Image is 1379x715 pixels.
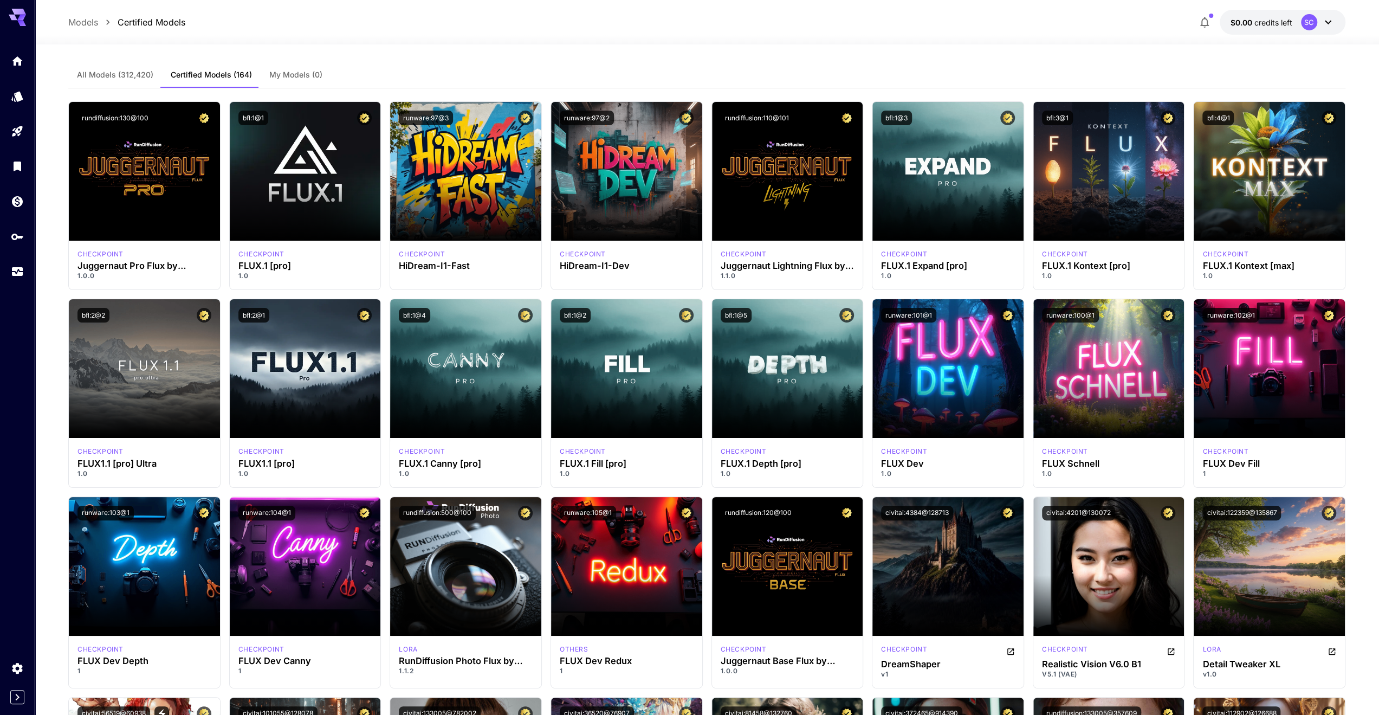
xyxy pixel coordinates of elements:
[238,506,295,520] button: runware:104@1
[679,111,694,125] button: Certified Model – Vetted for best performance and includes a commercial license.
[839,506,854,520] button: Certified Model – Vetted for best performance and includes a commercial license.
[721,656,854,666] div: Juggernaut Base Flux by RunDiffusion
[68,16,98,29] a: Models
[881,261,1015,271] h3: FLUX.1 Expand [pro]
[11,230,24,243] div: API Keys
[399,261,533,271] h3: HiDream-I1-Fast
[1202,659,1336,669] h3: Detail Tweaker XL
[399,645,417,654] div: FLUX.1 D
[399,459,533,469] div: FLUX.1 Canny [pro]
[399,645,417,654] p: lora
[357,506,372,520] button: Certified Model – Vetted for best performance and includes a commercial license.
[1301,14,1317,30] div: SC
[399,249,445,259] div: HiDream Fast
[881,271,1015,281] p: 1.0
[560,249,606,259] p: checkpoint
[1000,506,1015,520] button: Certified Model – Vetted for best performance and includes a commercial license.
[1231,17,1292,28] div: $0.0006
[1202,271,1336,281] p: 1.0
[721,271,854,281] p: 1.1.0
[839,308,854,323] button: Certified Model – Vetted for best performance and includes a commercial license.
[1202,308,1259,323] button: runware:102@1
[1202,249,1248,259] p: checkpoint
[1322,506,1336,520] button: Certified Model – Vetted for best performance and includes a commercial license.
[560,111,614,125] button: runware:97@2
[881,506,953,520] button: civitai:4384@128713
[560,656,694,666] div: FLUX Dev Redux
[560,645,588,654] p: others
[238,645,284,654] p: checkpoint
[721,469,854,479] p: 1.0
[1042,308,1099,323] button: runware:100@1
[721,308,752,323] button: bfl:1@5
[238,666,372,676] p: 1
[1042,261,1176,271] h3: FLUX.1 Kontext [pro]
[881,469,1015,479] p: 1.0
[197,506,211,520] button: Certified Model – Vetted for best performance and includes a commercial license.
[1042,506,1115,520] button: civitai:4201@130072
[1167,645,1175,658] button: Open in CivitAI
[238,249,284,259] div: fluxpro
[560,459,694,469] div: FLUX.1 Fill [pro]
[1042,459,1176,469] h3: FLUX Schnell
[238,459,372,469] div: FLUX1.1 [pro]
[518,506,533,520] button: Certified Model – Vetted for best performance and includes a commercial license.
[721,261,854,271] div: Juggernaut Lightning Flux by RunDiffusion
[1006,645,1015,658] button: Open in CivitAI
[721,447,767,456] div: fluxpro
[357,308,372,323] button: Certified Model – Vetted for best performance and includes a commercial license.
[1220,10,1345,35] button: $0.0006SC
[399,656,533,666] h3: RunDiffusion Photo Flux by RunDiffusion
[721,111,793,125] button: rundiffusion:110@101
[881,645,927,658] div: SD 1.5
[721,645,767,654] div: FLUX.1 D
[1202,506,1281,520] button: civitai:122359@135867
[77,645,124,654] div: FLUX.1 D
[238,656,372,666] div: FLUX Dev Canny
[171,70,252,80] span: Certified Models (164)
[357,111,372,125] button: Certified Model – Vetted for best performance and includes a commercial license.
[1202,669,1336,679] p: v1.0
[10,690,24,704] button: Expand sidebar
[77,469,211,479] p: 1.0
[77,249,124,259] p: checkpoint
[1202,447,1248,456] p: checkpoint
[1042,249,1088,259] div: FLUX.1 Kontext [pro]
[560,261,694,271] h3: HiDream-I1-Dev
[518,308,533,323] button: Certified Model – Vetted for best performance and includes a commercial license.
[77,459,211,469] h3: FLUX1.1 [pro] Ultra
[560,249,606,259] div: HiDream Dev
[77,249,124,259] div: FLUX.1 D
[721,459,854,469] h3: FLUX.1 Depth [pro]
[399,506,476,520] button: rundiffusion:500@100
[77,447,124,456] p: checkpoint
[1042,249,1088,259] p: checkpoint
[881,669,1015,679] p: v1
[77,261,211,271] div: Juggernaut Pro Flux by RunDiffusion
[1042,645,1088,658] div: SD 1.5
[77,447,124,456] div: fluxultra
[1161,308,1175,323] button: Certified Model – Vetted for best performance and includes a commercial license.
[399,447,445,456] div: fluxpro
[721,645,767,654] p: checkpoint
[518,111,533,125] button: Certified Model – Vetted for best performance and includes a commercial license.
[1042,669,1176,679] p: V5.1 (VAE)
[238,469,372,479] p: 1.0
[1042,659,1176,669] h3: Realistic Vision V6.0 B1
[1202,459,1336,469] div: FLUX Dev Fill
[1042,271,1176,281] p: 1.0
[238,645,284,654] div: FLUX.1 D
[1202,645,1221,654] p: lora
[1202,249,1248,259] div: FLUX.1 Kontext [max]
[238,249,284,259] p: checkpoint
[11,125,24,138] div: Playground
[1042,645,1088,654] p: checkpoint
